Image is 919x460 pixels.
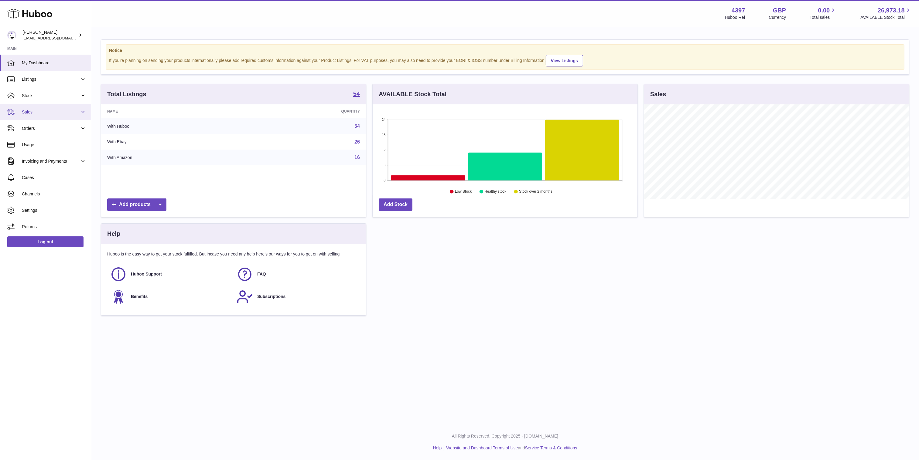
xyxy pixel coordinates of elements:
[650,90,666,98] h3: Sales
[109,48,901,53] strong: Notice
[131,294,148,299] span: Benefits
[22,126,80,131] span: Orders
[101,134,246,150] td: With Ebay
[110,266,231,282] a: Huboo Support
[773,6,786,15] strong: GBP
[107,90,146,98] h3: Total Listings
[810,15,837,20] span: Total sales
[257,294,285,299] span: Subscriptions
[96,433,914,439] p: All Rights Reserved. Copyright 2025 - [DOMAIN_NAME]
[354,155,360,160] a: 16
[22,60,86,66] span: My Dashboard
[22,208,86,213] span: Settings
[732,6,745,15] strong: 4397
[101,150,246,165] td: With Amazon
[101,118,246,134] td: With Huboo
[107,230,120,238] h3: Help
[769,15,786,20] div: Currency
[546,55,583,66] a: View Listings
[107,198,166,211] a: Add products
[525,445,577,450] a: Service Terms & Conditions
[353,91,360,97] strong: 54
[131,271,162,277] span: Huboo Support
[237,266,357,282] a: FAQ
[354,139,360,144] a: 26
[810,6,837,20] a: 0.00 Total sales
[22,158,80,164] span: Invoicing and Payments
[382,133,385,137] text: 18
[107,251,360,257] p: Huboo is the easy way to get your stock fulfilled. But incase you need any help here's our ways f...
[22,93,80,99] span: Stock
[384,178,385,182] text: 0
[7,31,16,40] img: drumnnbass@gmail.com
[455,190,472,194] text: Low Stock
[22,224,86,230] span: Returns
[384,163,385,167] text: 6
[382,148,385,152] text: 12
[354,123,360,129] a: 54
[22,142,86,148] span: Usage
[818,6,830,15] span: 0.00
[22,29,77,41] div: [PERSON_NAME]
[379,198,412,211] a: Add Stock
[22,109,80,115] span: Sales
[382,118,385,121] text: 24
[257,271,266,277] span: FAQ
[446,445,518,450] a: Website and Dashboard Terms of Use
[444,445,577,451] li: and
[484,190,507,194] text: Healthy stock
[725,15,745,20] div: Huboo Ref
[519,190,552,194] text: Stock over 2 months
[22,76,80,82] span: Listings
[246,104,366,118] th: Quantity
[7,236,84,247] a: Log out
[237,289,357,305] a: Subscriptions
[22,36,89,40] span: [EMAIL_ADDRESS][DOMAIN_NAME]
[878,6,905,15] span: 26,973.18
[433,445,442,450] a: Help
[353,91,360,98] a: 54
[22,191,86,197] span: Channels
[109,54,901,66] div: If you're planning on sending your products internationally please add required customs informati...
[101,104,246,118] th: Name
[860,15,912,20] span: AVAILABLE Stock Total
[110,289,231,305] a: Benefits
[860,6,912,20] a: 26,973.18 AVAILABLE Stock Total
[22,175,86,181] span: Cases
[379,90,446,98] h3: AVAILABLE Stock Total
